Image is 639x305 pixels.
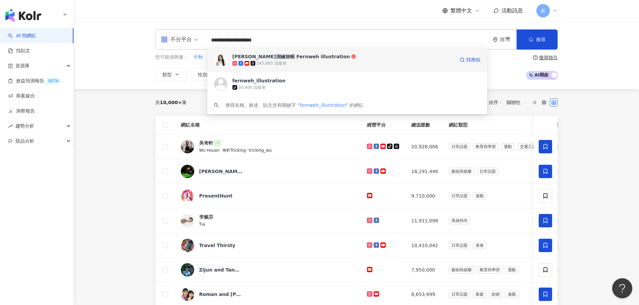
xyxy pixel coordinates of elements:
span: appstore [161,36,168,43]
img: logo [5,9,41,22]
span: 活動訊息 [501,7,523,14]
span: rise [8,124,13,129]
div: 搜尋指引 [539,55,558,60]
button: 類型 [155,68,187,81]
span: 繁體中文 [450,7,472,14]
span: 資源庫 [15,58,30,73]
div: [PERSON_NAME]測繪旅帳 Fernweh illustration [232,53,350,60]
span: search [214,103,219,107]
span: 美食 [473,242,486,249]
img: KOL Avatar [181,263,194,277]
td: 11,911,098 [406,208,443,233]
span: 日常話題 [449,291,470,298]
img: KOL Avatar [181,214,194,227]
a: KOL Avatar李毓芬Tia [181,214,357,228]
span: | [219,147,222,153]
a: 找貼文 [8,48,30,54]
button: 搜尋 [517,29,557,50]
span: 日常話題 [449,242,470,249]
img: KOL Avatar [181,288,194,301]
a: 找相似 [460,53,480,67]
a: KOL AvatarTravel Thirsty [181,239,357,252]
span: 美妝時尚 [449,217,470,224]
a: 效益預測報告BETA [8,78,61,84]
div: 30,400 追蹤者 [238,85,266,90]
button: 中秋 [193,54,203,61]
div: [PERSON_NAME] [PERSON_NAME] [199,168,243,175]
th: 經營平台 [362,116,406,134]
div: 543,665 追蹤者 [257,61,286,66]
img: KOL Avatar [214,77,227,91]
span: 運動 [501,143,515,150]
span: 家庭 [473,291,486,298]
span: 藝術與娛樂 [449,266,474,274]
div: 不分平台 [161,34,192,45]
img: KOL Avatar [181,140,194,153]
span: 性別 [198,72,207,77]
span: 奇軒Tricking [222,148,246,153]
img: KOL Avatar [181,189,194,203]
img: KOL Avatar [214,53,227,67]
div: fernweh_illustration [232,77,286,84]
span: 類型 [162,72,172,77]
a: KOL Avatar[PERSON_NAME] [PERSON_NAME] [181,165,357,178]
div: Roman and [PERSON_NAME] [199,291,243,298]
div: PresentHunt [199,193,233,199]
span: 教育與學習 [473,143,498,150]
span: environment [493,37,498,42]
a: KOL Avatar吳奇軒Wu Hsuan|奇軒Tricking|tricking_wu [181,140,357,154]
td: 9,710,000 [406,184,443,208]
span: 遊戲 [473,192,486,200]
span: 交通工具 [517,143,539,150]
span: 您可能感興趣： [155,54,188,61]
span: Wu Hsuan [199,148,220,153]
div: 李毓芬 [199,214,213,220]
a: KOL AvatarPresentHunt [181,189,357,203]
span: Tia [199,222,205,227]
span: 教育與學習 [477,266,502,274]
span: 關聯性 [507,97,527,108]
th: 總追蹤數 [406,116,443,134]
div: 台灣 [500,36,517,42]
a: 商案媒合 [8,93,35,99]
div: Zijun and Tang San [199,266,243,273]
span: 財經 [489,291,502,298]
img: KOL Avatar [181,239,194,252]
span: 競品分析 [15,134,34,149]
span: fernweh_illustration [300,102,346,108]
iframe: Help Scout Beacon - Open [612,278,632,298]
a: KOL AvatarRoman and [PERSON_NAME] [181,288,357,301]
td: 18,291,446 [406,159,443,184]
div: Travel Thirsty [199,242,235,249]
span: 藝術與娛樂 [449,168,474,175]
div: 共 筆 [155,100,187,105]
span: question-circle [533,55,538,60]
td: 10,410,042 [406,233,443,258]
span: 日常話題 [477,168,498,175]
th: 網紅類型 [443,116,547,134]
th: 網紅名稱 [175,116,362,134]
span: 趨勢分析 [15,119,34,134]
span: 日常話題 [449,143,470,150]
a: 洞察報告 [8,108,35,115]
td: 7,950,000 [406,258,443,282]
span: 運動 [505,266,519,274]
a: KOL AvatarZijun and Tang San [181,263,357,277]
span: 搜尋 [536,37,545,42]
td: 20,928,006 [406,134,443,159]
div: 吳奇軒 [199,140,213,146]
span: 日常話題 [449,192,470,200]
span: 10,000+ [160,100,182,105]
span: 遊戲 [505,291,519,298]
img: KOL Avatar [181,165,194,178]
button: 性別 [191,68,222,81]
span: | [246,147,249,153]
a: searchAI 找網紅 [8,32,36,39]
span: tricking_wu [249,148,272,153]
span: 新 [541,7,545,14]
div: 排序： [489,97,530,108]
div: 搜尋名稱、敘述、貼文含有關鍵字 “ ” 的網紅 [225,101,364,109]
span: 找相似 [466,57,480,63]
